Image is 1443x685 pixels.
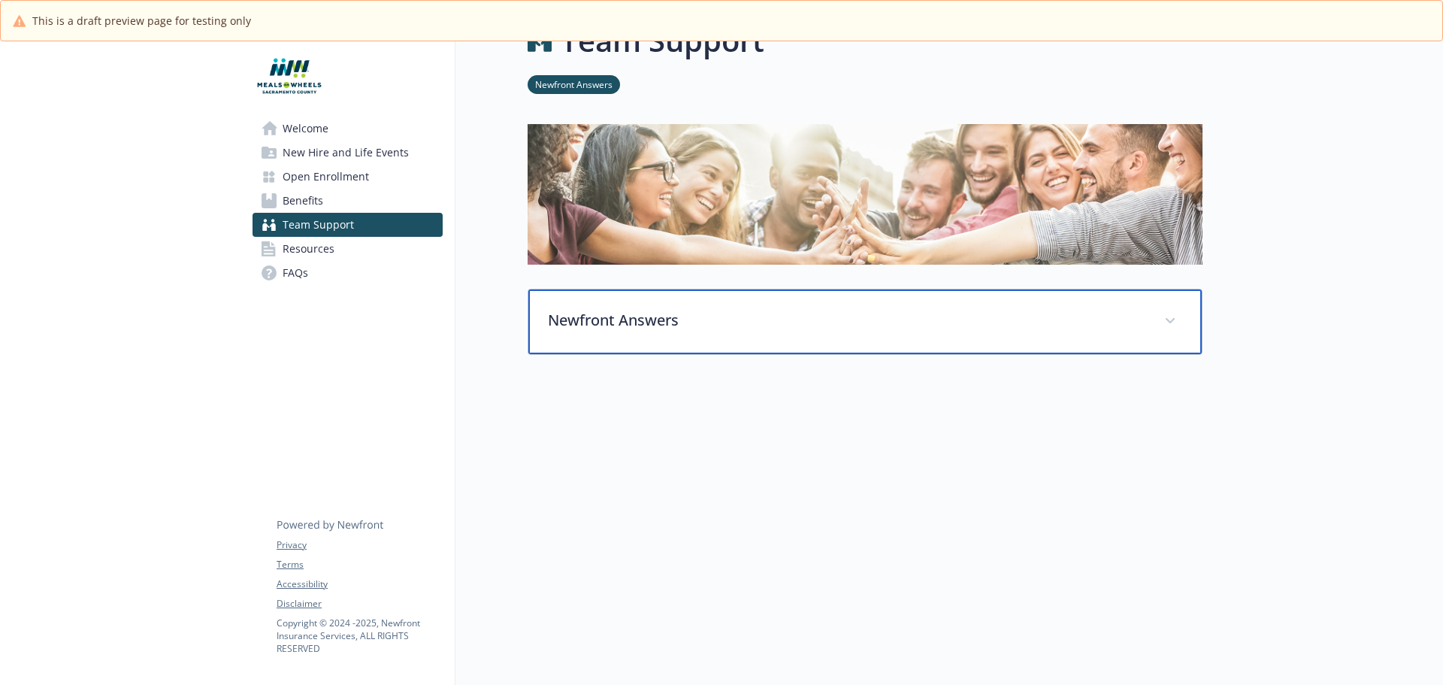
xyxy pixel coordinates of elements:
span: This is a draft preview page for testing only [32,13,251,29]
span: Benefits [283,189,323,213]
a: Benefits [253,189,443,213]
a: Disclaimer [277,597,442,611]
a: FAQs [253,261,443,285]
div: Newfront Answers [528,289,1202,354]
span: Resources [283,237,334,261]
a: Open Enrollment [253,165,443,189]
a: Terms [277,558,442,571]
img: team support page banner [528,124,1202,265]
p: Copyright © 2024 - 2025 , Newfront Insurance Services, ALL RIGHTS RESERVED [277,617,442,655]
span: New Hire and Life Events [283,141,409,165]
a: Team Support [253,213,443,237]
a: Resources [253,237,443,261]
a: Accessibility [277,577,442,591]
a: Newfront Answers [528,77,620,91]
span: Welcome [283,117,328,141]
span: FAQs [283,261,308,285]
a: New Hire and Life Events [253,141,443,165]
a: Welcome [253,117,443,141]
span: Open Enrollment [283,165,369,189]
a: Privacy [277,538,442,552]
span: Team Support [283,213,354,237]
p: Newfront Answers [548,309,1146,332]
